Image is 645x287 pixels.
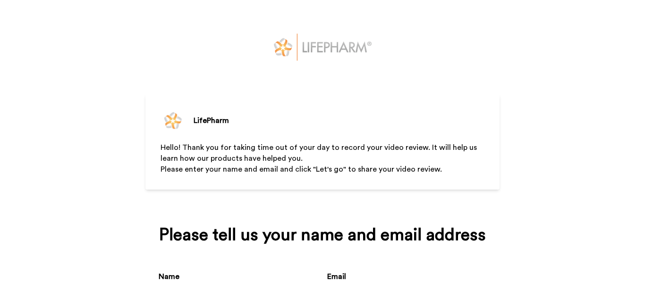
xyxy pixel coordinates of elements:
label: Email [327,271,346,282]
span: Hello! Thank you for taking time out of your day to record your video review. It will help us lea... [161,144,479,162]
div: Please tell us your name and email address [159,226,486,244]
span: Please enter your name and email and click "Let's go" to share your video review. [161,165,442,173]
div: LifePharm [194,115,229,126]
img: https://cdn.bonjoro.com/media/9cdd0163-1cb5-4dd4-b24a-89bcf3df311b/fb0bfc5b-b97d-40b8-b4cf-161214... [271,30,374,64]
label: Name [159,271,179,282]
